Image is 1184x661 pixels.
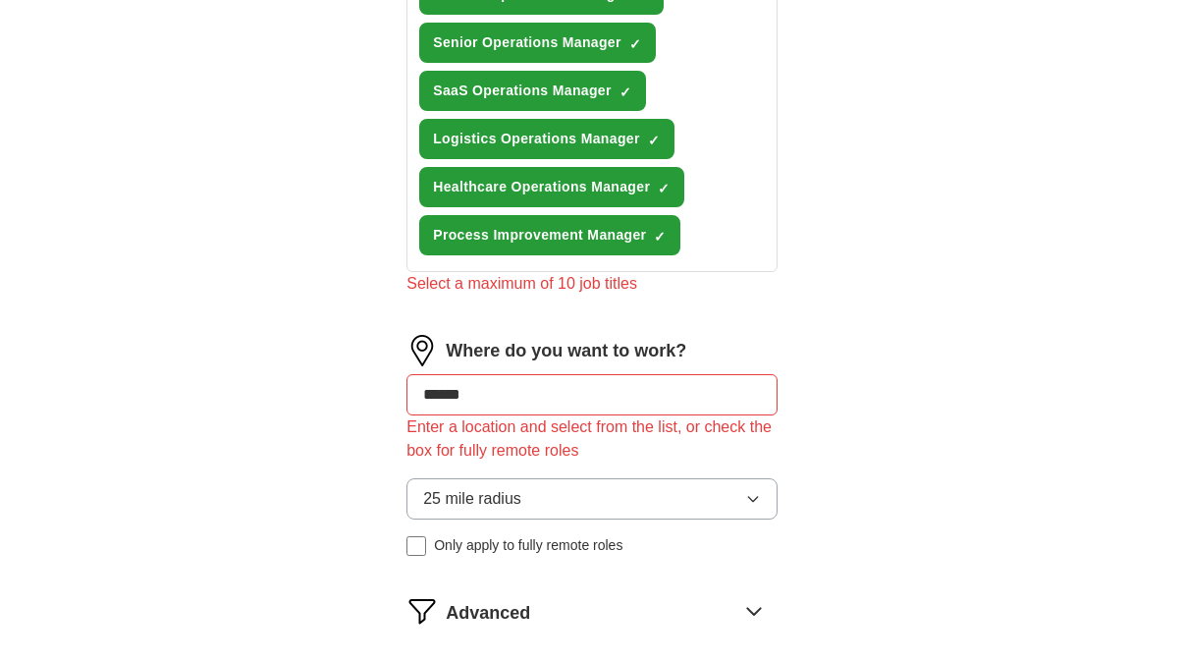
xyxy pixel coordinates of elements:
[419,119,674,159] button: Logistics Operations Manager✓
[433,32,621,53] span: Senior Operations Manager
[419,23,656,63] button: Senior Operations Manager✓
[433,177,650,197] span: Healthcare Operations Manager
[446,600,530,627] span: Advanced
[419,167,684,207] button: Healthcare Operations Manager✓
[419,215,680,255] button: Process Improvement Manager✓
[433,81,612,101] span: SaaS Operations Manager
[406,415,778,463] div: Enter a location and select from the list, or check the box for fully remote roles
[406,536,426,556] input: Only apply to fully remote roles
[648,133,660,148] span: ✓
[406,272,778,296] div: Select a maximum of 10 job titles
[433,129,640,149] span: Logistics Operations Manager
[434,535,622,556] span: Only apply to fully remote roles
[629,36,641,52] span: ✓
[654,229,666,245] span: ✓
[406,595,438,627] img: filter
[619,84,631,100] span: ✓
[423,487,521,511] span: 25 mile radius
[658,181,670,196] span: ✓
[406,335,438,366] img: location.png
[446,338,686,364] label: Where do you want to work?
[419,71,646,111] button: SaaS Operations Manager✓
[406,478,778,520] button: 25 mile radius
[433,225,646,246] span: Process Improvement Manager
